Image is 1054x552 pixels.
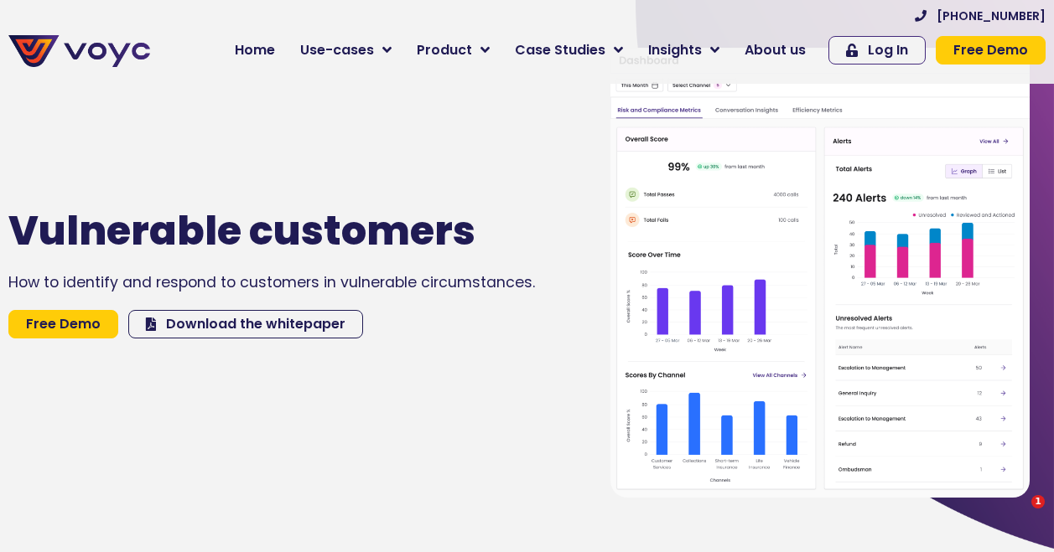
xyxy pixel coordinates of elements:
[222,34,288,67] a: Home
[8,310,118,338] a: Free Demo
[953,44,1028,57] span: Free Demo
[26,317,101,331] span: Free Demo
[8,35,150,67] img: voyc-full-logo
[8,271,544,293] div: How to identify and respond to customers in vulnerable circumstances.
[417,40,472,60] span: Product
[997,495,1037,535] iframe: Intercom live chat
[868,44,908,57] span: Log In
[745,40,806,60] span: About us
[636,34,732,67] a: Insights
[235,40,275,60] span: Home
[288,34,404,67] a: Use-cases
[648,40,702,60] span: Insights
[828,36,926,64] a: Log In
[732,34,818,67] a: About us
[915,10,1046,22] a: [PHONE_NUMBER]
[502,34,636,67] a: Case Studies
[515,40,605,60] span: Case Studies
[166,317,345,331] span: Download the whitepaper
[1031,495,1045,508] span: 1
[404,34,502,67] a: Product
[937,10,1046,22] span: [PHONE_NUMBER]
[936,36,1046,64] a: Free Demo
[8,207,494,255] h1: Vulnerable customers
[300,40,374,60] span: Use-cases
[128,310,363,338] a: Download the whitepaper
